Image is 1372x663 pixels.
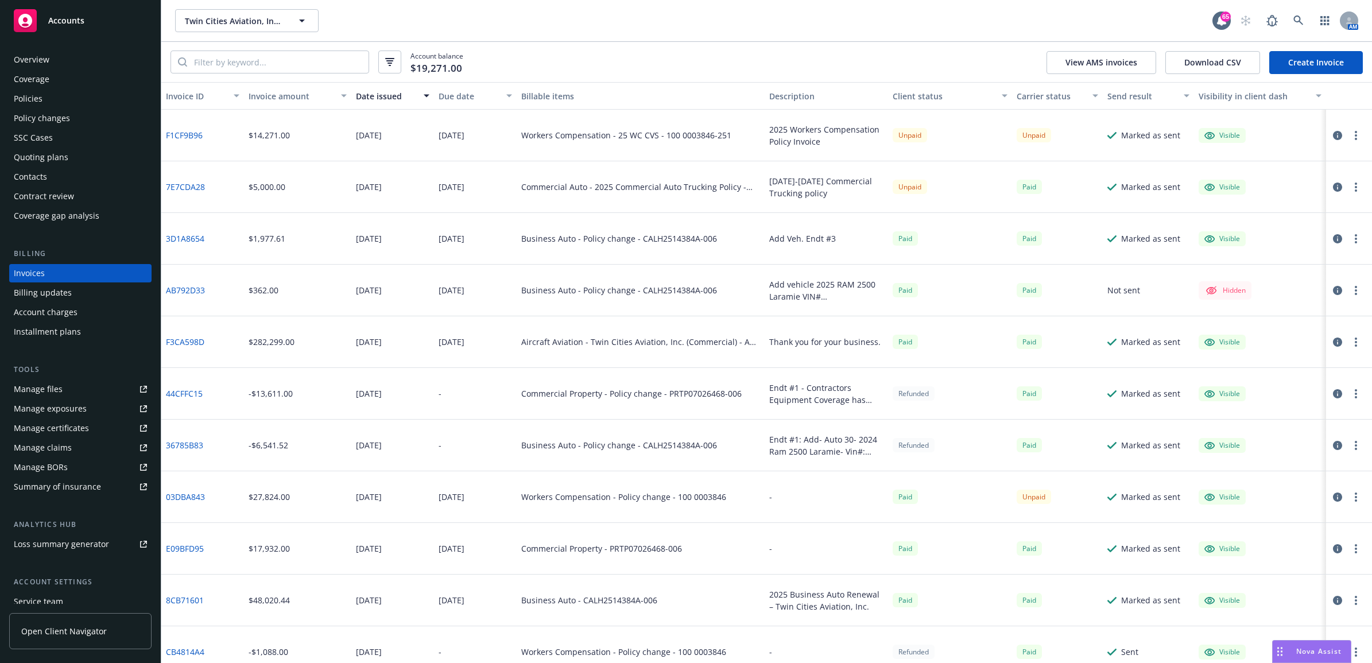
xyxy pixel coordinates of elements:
[249,232,285,245] div: $1,977.61
[166,336,204,348] a: F3CA598D
[166,232,204,245] a: 3D1A8654
[9,478,152,496] a: Summary of insurance
[249,90,334,102] div: Invoice amount
[769,588,884,612] div: 2025 Business Auto Renewal – Twin Cities Aviation, Inc.
[521,181,760,193] div: Commercial Auto - 2025 Commercial Auto Trucking Policy - P01-000094121-00
[166,90,227,102] div: Invoice ID
[14,478,101,496] div: Summary of insurance
[9,70,152,88] a: Coverage
[9,400,152,418] a: Manage exposures
[187,51,369,73] input: Filter by keyword...
[14,51,49,69] div: Overview
[1296,646,1342,656] span: Nova Assist
[893,438,935,452] div: Refunded
[166,129,203,141] a: F1CF9B96
[14,419,89,437] div: Manage certificates
[14,187,74,206] div: Contract review
[14,303,77,321] div: Account charges
[893,180,927,194] div: Unpaid
[893,541,918,556] span: Paid
[769,278,884,303] div: Add vehicle 2025 RAM 2500 Laramie VIN# [US_VEHICLE_IDENTIFICATION_NUMBER]; Delete vehicle 2023 GM...
[765,82,889,110] button: Description
[1194,82,1326,110] button: Visibility in client dash
[14,90,42,108] div: Policies
[1121,594,1180,606] div: Marked as sent
[893,283,918,297] div: Paid
[249,594,290,606] div: $48,020.44
[1261,9,1284,32] a: Report a Bug
[249,129,290,141] div: $14,271.00
[1017,180,1042,194] div: Paid
[769,336,881,348] div: Thank you for your business.
[356,232,382,245] div: [DATE]
[356,336,382,348] div: [DATE]
[410,51,463,73] span: Account balance
[48,16,84,25] span: Accounts
[439,232,464,245] div: [DATE]
[769,382,884,406] div: Endt #1 - Contractors Equipment Coverage has been deleted, Loss Payable info has been amended, Re...
[1204,284,1246,297] div: Hidden
[1121,542,1180,555] div: Marked as sent
[356,90,417,102] div: Date issued
[439,387,441,400] div: -
[1121,491,1180,503] div: Marked as sent
[893,335,918,349] span: Paid
[14,284,72,302] div: Billing updates
[9,51,152,69] a: Overview
[351,82,434,110] button: Date issued
[1121,232,1180,245] div: Marked as sent
[893,593,918,607] div: Paid
[769,491,772,503] div: -
[249,542,290,555] div: $17,932.00
[14,458,68,476] div: Manage BORs
[9,303,152,321] a: Account charges
[410,61,462,76] span: $19,271.00
[893,490,918,504] div: Paid
[1204,130,1240,141] div: Visible
[356,491,382,503] div: [DATE]
[521,542,682,555] div: Commercial Property - PRTP07026468-006
[249,646,288,658] div: -$1,088.00
[1017,128,1051,142] div: Unpaid
[1272,640,1351,663] button: Nova Assist
[9,592,152,611] a: Service team
[9,207,152,225] a: Coverage gap analysis
[1017,645,1042,659] div: Paid
[356,646,382,658] div: [DATE]
[893,645,935,659] div: Refunded
[1107,284,1140,296] div: Not sent
[521,284,717,296] div: Business Auto - Policy change - CALH2514384A-006
[166,491,205,503] a: 03DBA843
[166,594,204,606] a: 8CB71601
[166,387,203,400] a: 44CFFC15
[1234,9,1257,32] a: Start snowing
[1121,646,1138,658] div: Sent
[14,380,63,398] div: Manage files
[439,646,441,658] div: -
[769,175,884,199] div: [DATE]-[DATE] Commercial Trucking policy
[9,168,152,186] a: Contacts
[356,181,382,193] div: [DATE]
[9,535,152,553] a: Loss summary generator
[178,57,187,67] svg: Search
[1204,544,1240,554] div: Visible
[1107,90,1176,102] div: Send result
[1017,490,1051,504] div: Unpaid
[9,5,152,37] a: Accounts
[1165,51,1260,74] button: Download CSV
[521,594,657,606] div: Business Auto - CALH2514384A-006
[1121,181,1180,193] div: Marked as sent
[356,284,382,296] div: [DATE]
[521,646,726,658] div: Workers Compensation - Policy change - 100 0003846
[893,231,918,246] div: Paid
[166,284,205,296] a: AB792D33
[1017,283,1042,297] span: Paid
[517,82,765,110] button: Billable items
[439,491,464,503] div: [DATE]
[14,535,109,553] div: Loss summary generator
[1313,9,1336,32] a: Switch app
[1017,386,1042,401] span: Paid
